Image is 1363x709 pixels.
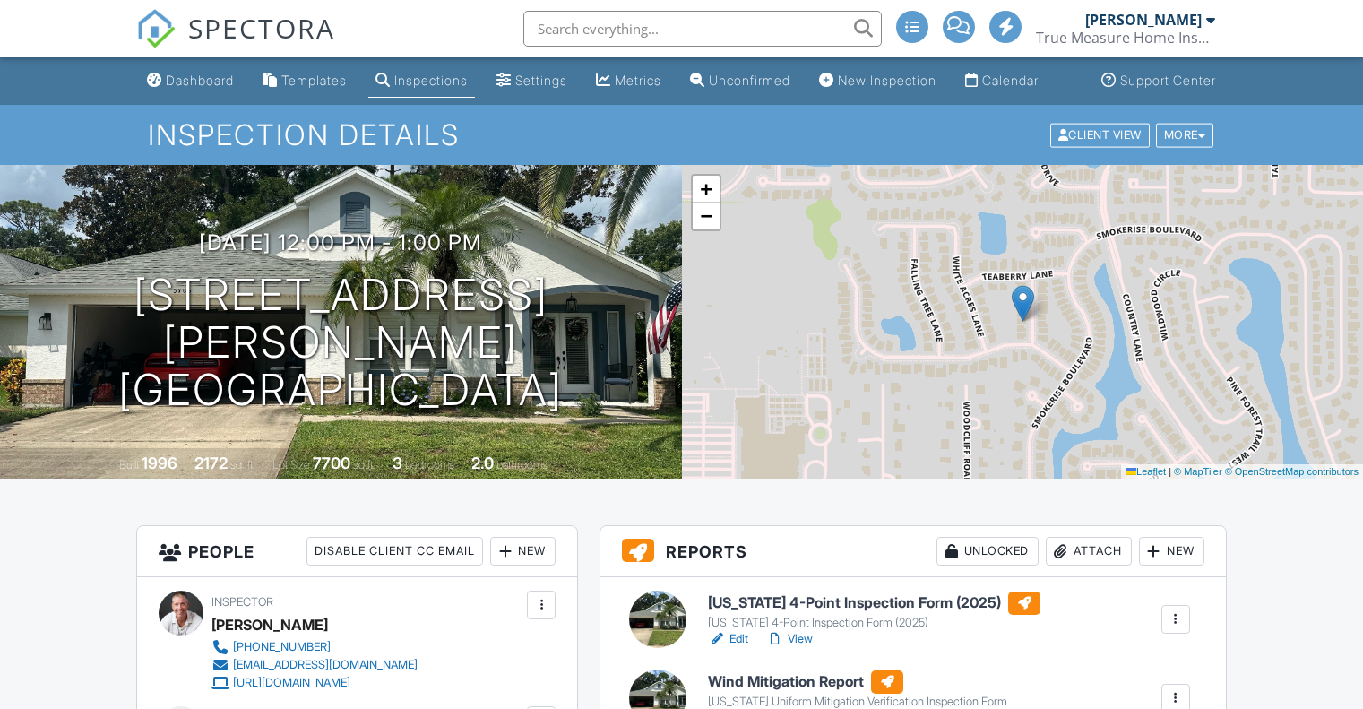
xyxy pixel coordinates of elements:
[233,640,331,654] div: [PHONE_NUMBER]
[700,177,712,200] span: +
[708,695,1007,709] div: [US_STATE] Uniform Mitigation Verification Inspection Form
[1094,65,1223,98] a: Support Center
[515,73,567,88] div: Settings
[523,11,882,47] input: Search everything...
[211,595,273,609] span: Inspector
[233,658,418,672] div: [EMAIL_ADDRESS][DOMAIN_NAME]
[211,611,328,638] div: [PERSON_NAME]
[812,65,944,98] a: New Inspection
[693,176,720,203] a: Zoom in
[766,630,813,648] a: View
[693,203,720,229] a: Zoom out
[490,537,556,566] div: New
[199,230,482,255] h3: [DATE] 12:00 pm - 1:00 pm
[1012,285,1034,322] img: Marker
[1174,466,1222,477] a: © MapTiler
[708,630,748,648] a: Edit
[589,65,669,98] a: Metrics
[394,73,468,88] div: Inspections
[136,24,335,62] a: SPECTORA
[230,458,255,471] span: sq. ft.
[1126,466,1166,477] a: Leaflet
[211,638,418,656] a: [PHONE_NUMBER]
[306,537,483,566] div: Disable Client CC Email
[166,73,234,88] div: Dashboard
[188,9,335,47] span: SPECTORA
[393,454,402,472] div: 3
[211,674,418,692] a: [URL][DOMAIN_NAME]
[1046,537,1132,566] div: Attach
[496,458,548,471] span: bathrooms
[140,65,241,98] a: Dashboard
[708,670,1007,694] h6: Wind Mitigation Report
[136,9,176,48] img: The Best Home Inspection Software - Spectora
[368,65,475,98] a: Inspections
[1225,466,1359,477] a: © OpenStreetMap contributors
[958,65,1046,98] a: Calendar
[405,458,454,471] span: bedrooms
[353,458,375,471] span: sq.ft.
[838,73,936,88] div: New Inspection
[194,454,228,472] div: 2172
[313,454,350,472] div: 7700
[281,73,347,88] div: Templates
[1156,123,1214,147] div: More
[936,537,1039,566] div: Unlocked
[1050,123,1150,147] div: Client View
[600,526,1226,577] h3: Reports
[709,73,790,88] div: Unconfirmed
[1085,11,1202,29] div: [PERSON_NAME]
[119,458,139,471] span: Built
[211,656,418,674] a: [EMAIL_ADDRESS][DOMAIN_NAME]
[29,272,653,413] h1: [STREET_ADDRESS][PERSON_NAME] [GEOGRAPHIC_DATA]
[489,65,574,98] a: Settings
[272,458,310,471] span: Lot Size
[255,65,354,98] a: Templates
[708,616,1040,630] div: [US_STATE] 4-Point Inspection Form (2025)
[708,592,1040,615] h6: [US_STATE] 4-Point Inspection Form (2025)
[233,676,350,690] div: [URL][DOMAIN_NAME]
[1139,537,1204,566] div: New
[708,592,1040,631] a: [US_STATE] 4-Point Inspection Form (2025) [US_STATE] 4-Point Inspection Form (2025)
[683,65,798,98] a: Unconfirmed
[148,119,1215,151] h1: Inspection Details
[1169,466,1171,477] span: |
[1120,73,1216,88] div: Support Center
[615,73,661,88] div: Metrics
[1036,29,1215,47] div: True Measure Home Inspections
[700,204,712,227] span: −
[471,454,494,472] div: 2.0
[142,454,177,472] div: 1996
[137,526,577,577] h3: People
[982,73,1039,88] div: Calendar
[1048,127,1154,141] a: Client View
